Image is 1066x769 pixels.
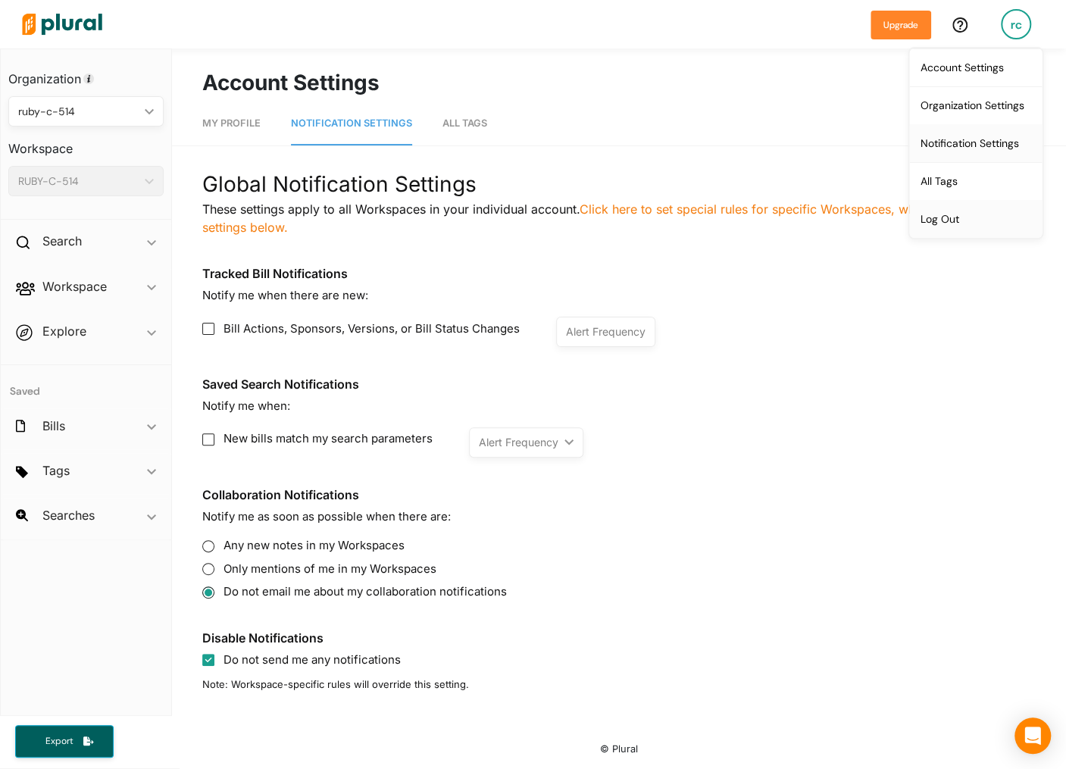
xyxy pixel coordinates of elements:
p: These settings apply to all Workspaces in your individual account. [202,200,1036,236]
a: My Profile [202,102,261,145]
input: New bills match my search parameters [202,433,214,445]
div: RUBY-C-514 [18,173,139,189]
div: ruby-c-514 [18,104,139,120]
label: Do not send me any notifications [202,652,1036,669]
h3: Tracked Bill Notifications [202,267,1036,281]
h2: Searches [42,507,95,524]
span: All Tags [442,117,487,129]
span: My Profile [202,117,261,129]
a: rc [989,3,1043,45]
h2: Tags [42,462,70,479]
a: Upgrade [871,17,931,33]
input: Do not email me about my collaboration notifications [202,586,214,599]
button: Upgrade [871,11,931,39]
span: New bills match my search parameters [224,430,433,448]
div: Global Notification Settings [202,168,1036,200]
h3: Disable Notifications [202,631,1036,646]
label: Any new notes in my Workspaces [202,537,1036,555]
div: Alert Frequency [479,434,558,450]
a: Log Out [909,200,1042,238]
h2: Bills [42,417,65,434]
span: Export [35,735,83,748]
span: Notification Settings [291,117,412,129]
span: Note: Workspace-specific rules will override this setting. [202,678,469,690]
div: Open Intercom Messenger [1014,717,1051,754]
p: Notify me when there are new: [202,287,1036,305]
h1: Account Settings [202,67,1036,98]
input: Only mentions of me in my Workspaces [202,563,214,575]
h3: Workspace [8,127,164,160]
input: Any new notes in my Workspaces [202,540,214,552]
div: rc [1001,9,1031,39]
a: Account Settings [909,48,1042,86]
h3: Collaboration Notifications [202,488,1036,502]
a: Click here to set special rules for specific Workspaces, which will override settings below. [202,202,1006,235]
h4: Saved [1,365,171,402]
label: Do not email me about my collaboration notifications [202,583,1036,601]
a: Notification Settings [909,124,1042,162]
h3: Organization [8,57,164,90]
a: All Tags [909,162,1042,200]
a: Organization Settings [909,86,1042,124]
p: Notify me when: [202,398,1036,415]
div: Alert Frequency [566,324,646,339]
a: All Tags [442,102,487,145]
h2: Explore [42,323,86,339]
div: Tooltip anchor [82,72,95,86]
span: Bill Actions, Sponsors, Versions, or Bill Status Changes [224,320,520,338]
p: Notify me as soon as possible when there are: [202,508,1036,526]
span: Only mentions of me in my Workspaces [224,561,436,578]
small: © Plural [600,743,638,755]
input: Bill Actions, Sponsors, Versions, or Bill Status Changes [202,323,214,335]
button: Export [15,725,114,758]
h2: Workspace [42,278,107,295]
h2: Search [42,233,82,249]
h3: Saved Search Notifications [202,377,1036,392]
a: Notification Settings [291,102,412,145]
input: Do not send me any notifications [202,654,214,666]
